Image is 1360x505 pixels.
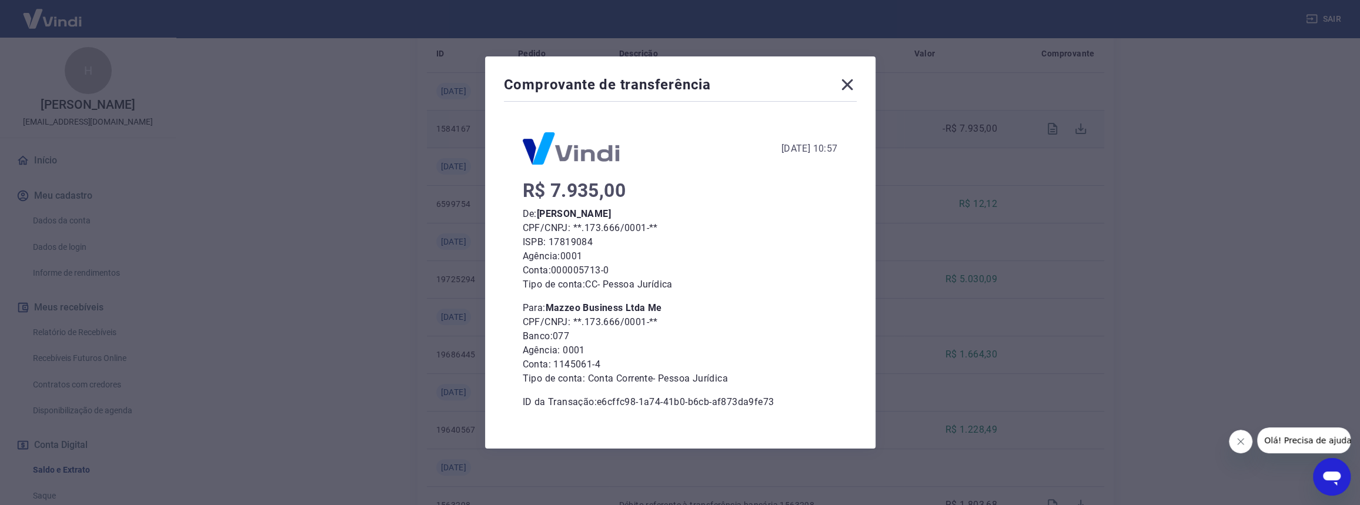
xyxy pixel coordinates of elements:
[523,179,626,202] span: R$ 7.935,00
[537,208,611,219] b: [PERSON_NAME]
[523,221,838,235] p: CPF/CNPJ: **.173.666/0001-**
[523,343,838,357] p: Agência: 0001
[523,249,838,263] p: Agência: 0001
[523,207,838,221] p: De:
[523,329,838,343] p: Banco: 077
[781,142,838,156] div: [DATE] 10:57
[523,301,838,315] p: Para:
[523,372,838,386] p: Tipo de conta: Conta Corrente - Pessoa Jurídica
[1229,430,1252,453] iframe: Fechar mensagem
[1313,458,1351,496] iframe: Botão para abrir a janela de mensagens
[1257,427,1351,453] iframe: Mensagem da empresa
[523,395,838,409] p: ID da Transação: e6cffc98-1a74-41b0-b6cb-af873da9fe73
[523,357,838,372] p: Conta: 1145061-4
[523,263,838,277] p: Conta: 000005713-0
[523,132,619,165] img: Logo
[523,277,838,292] p: Tipo de conta: CC - Pessoa Jurídica
[7,8,99,18] span: Olá! Precisa de ajuda?
[523,235,838,249] p: ISPB: 17819084
[546,302,662,313] b: Mazzeo Business Ltda Me
[504,75,857,99] div: Comprovante de transferência
[523,315,838,329] p: CPF/CNPJ: **.173.666/0001-**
